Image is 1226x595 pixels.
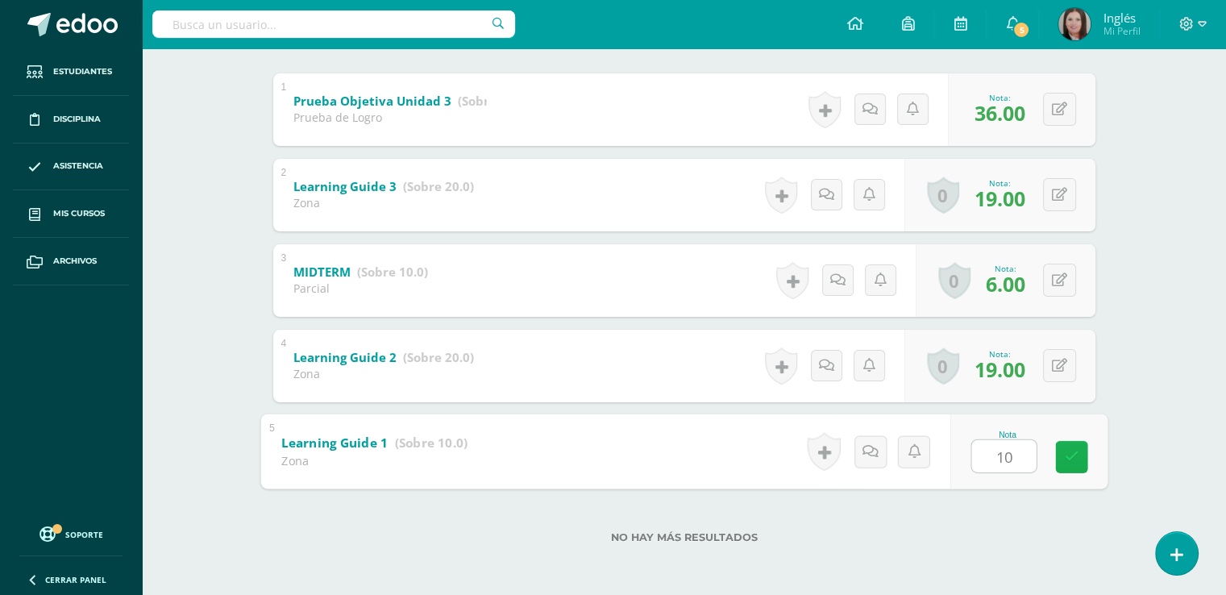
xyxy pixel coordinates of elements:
span: 19.00 [975,185,1025,212]
div: Nota: [975,92,1025,103]
span: Archivos [53,255,97,268]
b: Prueba Objetiva Unidad 3 [293,93,451,109]
div: Zona [293,366,474,381]
a: 0 [927,177,959,214]
a: Learning Guide 2 (Sobre 20.0) [293,345,474,371]
a: MIDTERM (Sobre 10.0) [293,260,428,285]
div: Nota: [975,348,1025,360]
a: Mis cursos [13,190,129,238]
strong: (Sobre 40.0) [458,93,529,109]
span: 5 [1012,21,1030,39]
div: Prueba de Logro [293,110,487,125]
input: 0-10.0 [971,439,1036,472]
a: 0 [938,262,970,299]
strong: (Sobre 20.0) [403,349,474,365]
span: 19.00 [975,356,1025,383]
span: 36.00 [975,99,1025,127]
a: Estudiantes [13,48,129,96]
input: Busca un usuario... [152,10,515,38]
a: 0 [927,347,959,385]
strong: (Sobre 10.0) [394,434,468,451]
a: Asistencia [13,144,129,191]
span: Mis cursos [53,207,105,220]
b: Learning Guide 2 [293,349,397,365]
a: Learning Guide 1 (Sobre 10.0) [281,430,468,456]
img: e03ec1ec303510e8e6f60bf4728ca3bf.png [1058,8,1091,40]
a: Archivos [13,238,129,285]
span: Inglés [1103,10,1140,26]
span: Asistencia [53,160,103,173]
span: Estudiantes [53,65,112,78]
span: Mi Perfil [1103,24,1140,38]
div: Nota: [986,263,1025,274]
div: Nota [970,430,1044,439]
a: Prueba Objetiva Unidad 3 (Sobre 40.0) [293,89,529,114]
span: Disciplina [53,113,101,126]
span: Cerrar panel [45,574,106,585]
b: Learning Guide 1 [281,434,388,451]
b: MIDTERM [293,264,351,280]
label: No hay más resultados [273,531,1095,543]
strong: (Sobre 10.0) [357,264,428,280]
strong: (Sobre 20.0) [403,178,474,194]
span: 6.00 [986,270,1025,297]
b: Learning Guide 3 [293,178,397,194]
a: Learning Guide 3 (Sobre 20.0) [293,174,474,200]
a: Soporte [19,522,123,544]
a: Disciplina [13,96,129,144]
div: Zona [293,195,474,210]
div: Nota: [975,177,1025,189]
div: Zona [281,451,468,468]
span: Soporte [65,529,103,540]
div: Parcial [293,281,428,296]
